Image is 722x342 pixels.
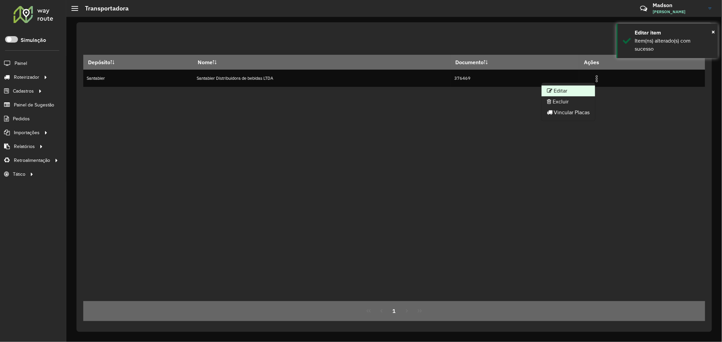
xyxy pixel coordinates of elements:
span: Painel [15,60,27,67]
div: Editar item [635,29,713,37]
th: Nome [193,55,451,70]
label: Simulação [21,36,46,44]
th: Depósito [83,55,193,70]
li: Excluir [542,96,595,107]
span: Relatórios [14,143,35,150]
span: Cadastros [13,88,34,95]
span: Importações [14,129,40,136]
td: Santabier [83,70,193,87]
button: Close [712,27,715,37]
span: × [712,28,715,35]
span: Retroalimentação [14,157,50,164]
li: Vincular Placas [542,107,595,118]
a: Contato Rápido [636,1,651,16]
div: Item(ns) alterado(s) com sucesso [635,37,713,53]
span: Tático [13,171,25,178]
span: Roteirizador [14,74,39,81]
th: Ações [579,55,620,69]
li: Editar [542,85,595,96]
span: [PERSON_NAME] [653,9,703,15]
span: Painel de Sugestão [14,101,54,108]
button: 1 [388,304,401,317]
h3: Madson [653,2,703,8]
td: Santabier Distribuidora de bebidas LTDA [193,70,451,87]
td: 376469 [451,70,579,87]
h2: Transportadora [78,5,129,12]
span: Pedidos [13,115,30,122]
th: Documento [451,55,579,70]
